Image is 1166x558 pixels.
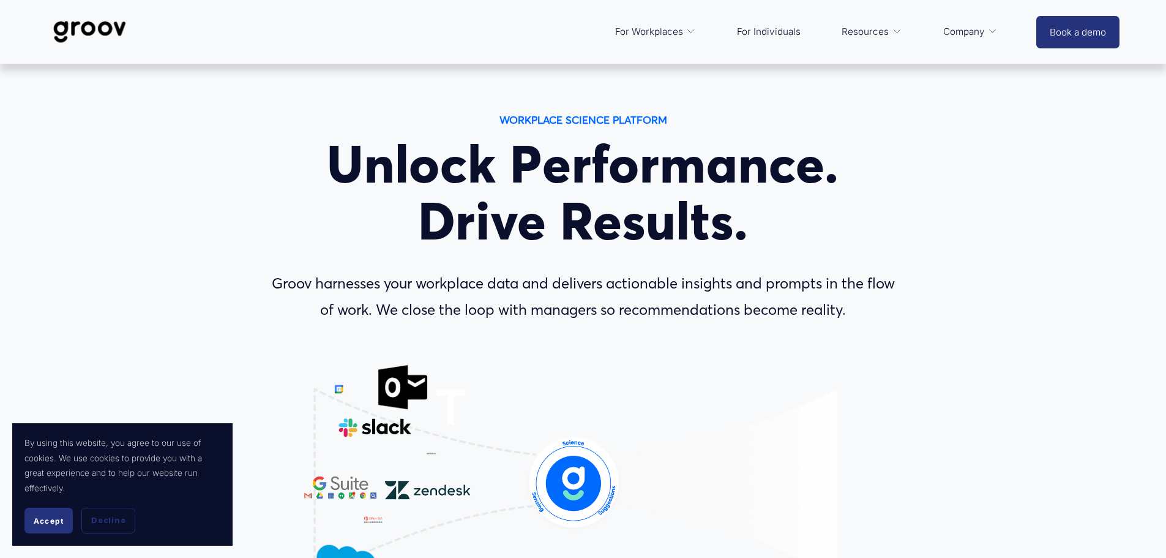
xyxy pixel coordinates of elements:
[937,17,1004,47] a: folder dropdown
[943,23,985,40] span: Company
[609,17,702,47] a: folder dropdown
[615,23,683,40] span: For Workplaces
[34,516,64,526] span: Accept
[81,508,135,533] button: Decline
[12,423,233,546] section: Cookie banner
[91,515,125,526] span: Decline
[263,136,903,250] h1: Unlock Performance. Drive Results.
[47,12,133,52] img: Groov | Workplace Science Platform | Unlock Performance | Drive Results
[24,435,220,496] p: By using this website, you agree to our use of cookies. We use cookies to provide you with a grea...
[835,17,908,47] a: folder dropdown
[24,508,73,533] button: Accept
[263,271,903,323] p: Groov harnesses your workplace data and delivers actionable insights and prompts in the flow of w...
[1036,16,1119,48] a: Book a demo
[731,17,807,47] a: For Individuals
[499,113,667,126] strong: WORKPLACE SCIENCE PLATFORM
[842,23,889,40] span: Resources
